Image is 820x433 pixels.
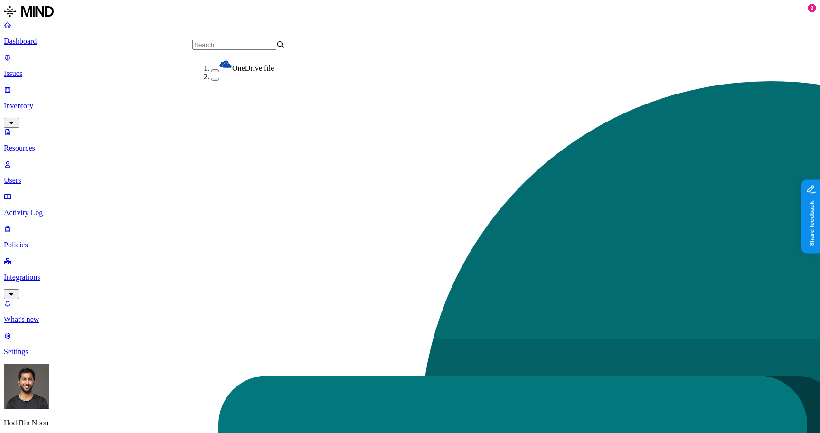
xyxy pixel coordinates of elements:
[4,85,816,126] a: Inventory
[4,299,816,324] a: What's new
[4,37,816,46] p: Dashboard
[4,208,816,217] p: Activity Log
[4,192,816,217] a: Activity Log
[4,4,54,19] img: MIND
[4,69,816,78] p: Issues
[4,241,816,249] p: Policies
[219,57,232,71] img: onedrive.svg
[232,64,274,72] span: OneDrive file
[4,364,49,409] img: Hod Bin Noon
[192,40,276,50] input: Search
[4,348,816,356] p: Settings
[4,257,816,298] a: Integrations
[4,102,816,110] p: Inventory
[4,144,816,152] p: Resources
[4,128,816,152] a: Resources
[4,21,816,46] a: Dashboard
[4,315,816,324] p: What's new
[4,53,816,78] a: Issues
[4,160,816,185] a: Users
[4,273,816,282] p: Integrations
[4,331,816,356] a: Settings
[4,176,816,185] p: Users
[808,4,816,12] div: 2
[4,4,816,21] a: MIND
[4,225,816,249] a: Policies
